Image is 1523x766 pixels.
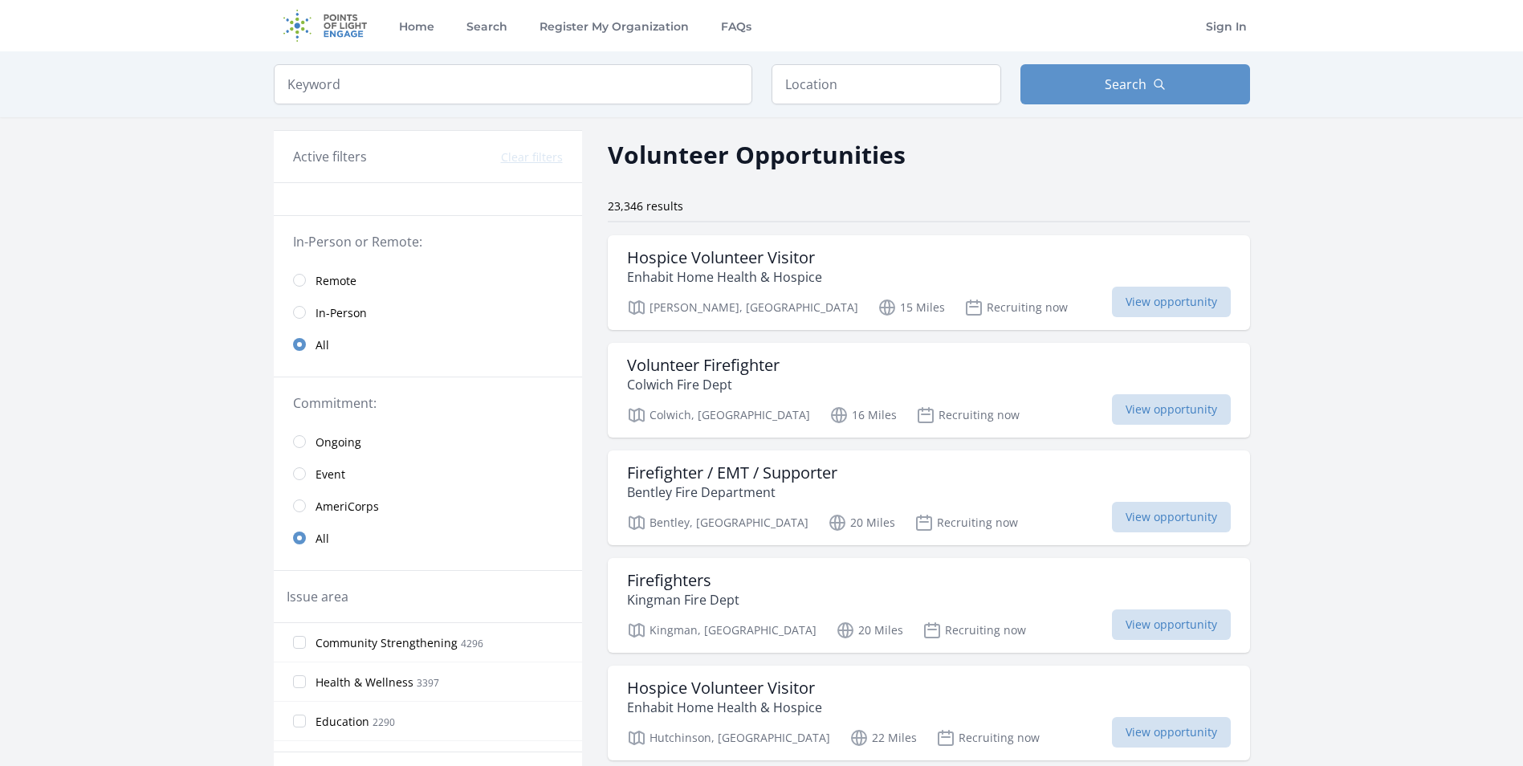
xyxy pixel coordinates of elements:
span: View opportunity [1112,609,1231,640]
a: Volunteer Firefighter Colwich Fire Dept Colwich, [GEOGRAPHIC_DATA] 16 Miles Recruiting now View o... [608,343,1250,438]
span: Event [316,467,345,483]
p: [PERSON_NAME], [GEOGRAPHIC_DATA] [627,298,858,317]
p: 20 Miles [828,513,895,532]
span: Search [1105,75,1146,94]
a: Hospice Volunteer Visitor Enhabit Home Health & Hospice [PERSON_NAME], [GEOGRAPHIC_DATA] 15 Miles... [608,235,1250,330]
span: View opportunity [1112,502,1231,532]
span: View opportunity [1112,287,1231,317]
p: Colwich Fire Dept [627,375,780,394]
button: Clear filters [501,149,563,165]
h3: Firefighter / EMT / Supporter [627,463,837,483]
p: Kingman, [GEOGRAPHIC_DATA] [627,621,816,640]
p: Enhabit Home Health & Hospice [627,698,822,717]
p: Bentley, [GEOGRAPHIC_DATA] [627,513,808,532]
legend: In-Person or Remote: [293,232,563,251]
button: Search [1020,64,1250,104]
a: All [274,522,582,554]
legend: Commitment: [293,393,563,413]
span: 23,346 results [608,198,683,214]
a: Hospice Volunteer Visitor Enhabit Home Health & Hospice Hutchinson, [GEOGRAPHIC_DATA] 22 Miles Re... [608,666,1250,760]
h3: Volunteer Firefighter [627,356,780,375]
span: View opportunity [1112,717,1231,748]
a: Ongoing [274,426,582,458]
p: Recruiting now [964,298,1068,317]
span: In-Person [316,305,367,321]
p: Colwich, [GEOGRAPHIC_DATA] [627,405,810,425]
p: Hutchinson, [GEOGRAPHIC_DATA] [627,728,830,748]
h3: Hospice Volunteer Visitor [627,678,822,698]
p: 15 Miles [878,298,945,317]
a: Firefighter / EMT / Supporter Bentley Fire Department Bentley, [GEOGRAPHIC_DATA] 20 Miles Recruit... [608,450,1250,545]
span: View opportunity [1112,394,1231,425]
p: Enhabit Home Health & Hospice [627,267,822,287]
p: 20 Miles [836,621,903,640]
h3: Firefighters [627,571,739,590]
a: AmeriCorps [274,490,582,522]
a: Firefighters Kingman Fire Dept Kingman, [GEOGRAPHIC_DATA] 20 Miles Recruiting now View opportunity [608,558,1250,653]
input: Community Strengthening 4296 [293,636,306,649]
h3: Active filters [293,147,367,166]
span: Remote [316,273,356,289]
a: All [274,328,582,361]
input: Health & Wellness 3397 [293,675,306,688]
a: Event [274,458,582,490]
span: 3397 [417,676,439,690]
legend: Issue area [287,587,348,606]
h3: Hospice Volunteer Visitor [627,248,822,267]
span: AmeriCorps [316,499,379,515]
h2: Volunteer Opportunities [608,136,906,173]
input: Keyword [274,64,752,104]
input: Location [772,64,1001,104]
span: Education [316,714,369,730]
p: Kingman Fire Dept [627,590,739,609]
p: Recruiting now [916,405,1020,425]
span: All [316,531,329,547]
p: Recruiting now [914,513,1018,532]
span: 2290 [373,715,395,729]
p: 16 Miles [829,405,897,425]
span: Community Strengthening [316,635,458,651]
p: Recruiting now [936,728,1040,748]
a: Remote [274,264,582,296]
span: Health & Wellness [316,674,413,691]
span: 4296 [461,637,483,650]
p: Recruiting now [922,621,1026,640]
p: Bentley Fire Department [627,483,837,502]
input: Education 2290 [293,715,306,727]
a: In-Person [274,296,582,328]
p: 22 Miles [849,728,917,748]
span: Ongoing [316,434,361,450]
span: All [316,337,329,353]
